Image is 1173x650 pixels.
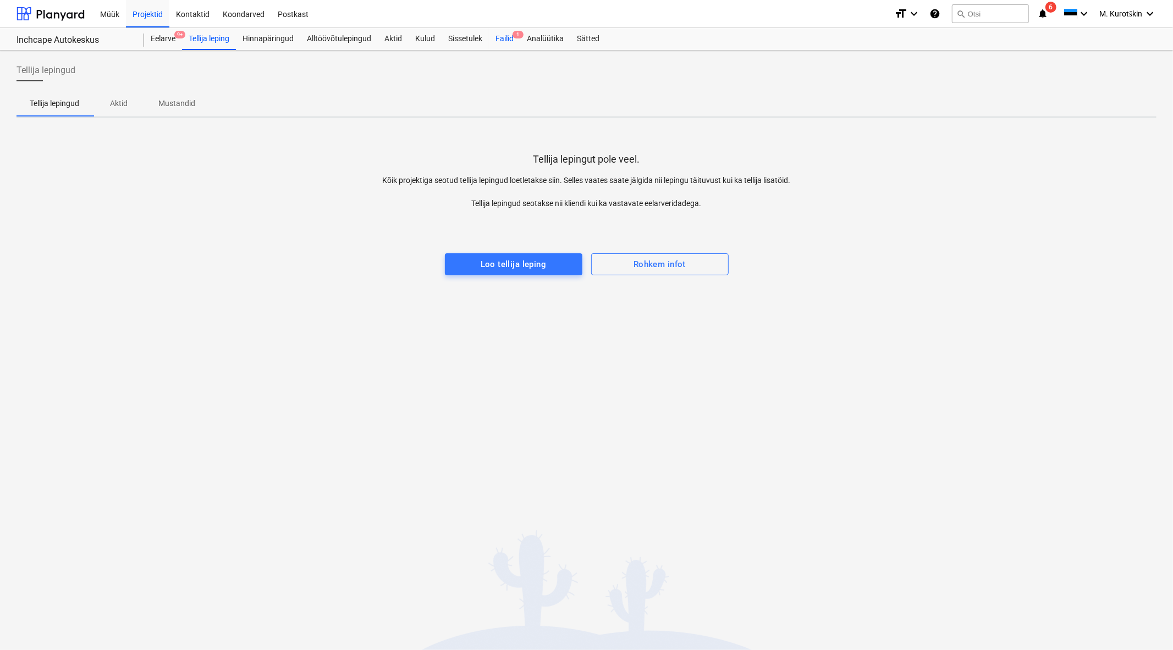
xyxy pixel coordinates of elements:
a: Failid1 [489,28,520,50]
i: notifications [1038,7,1049,20]
a: Analüütika [520,28,570,50]
i: format_size [895,7,908,20]
i: keyboard_arrow_down [908,7,921,20]
span: 1 [513,31,524,38]
span: M. Kurotškin [1100,9,1142,19]
button: Loo tellija leping [445,253,582,275]
a: Aktid [378,28,409,50]
p: Kõik projektiga seotud tellija lepingud loetletakse siin. Selles vaates saate jälgida nii lepingu... [301,175,872,209]
span: search [957,9,966,18]
span: Tellija lepingud [16,64,75,77]
span: 9+ [174,31,185,38]
div: Inchcape Autokeskus [16,35,131,46]
p: Tellija lepingud [30,98,79,109]
div: Rohkem infot [634,257,686,271]
div: Loo tellija leping [481,257,547,271]
p: Aktid [106,98,132,109]
a: Hinnapäringud [236,28,300,50]
a: Eelarve9+ [144,28,182,50]
a: Kulud [409,28,442,50]
i: keyboard_arrow_down [1078,7,1091,20]
div: Failid [489,28,520,50]
button: Rohkem infot [591,253,729,275]
a: Alltöövõtulepingud [300,28,378,50]
span: 6 [1045,2,1056,13]
button: Otsi [952,4,1029,23]
div: Eelarve [144,28,182,50]
i: Abikeskus [930,7,941,20]
a: Tellija leping [182,28,236,50]
a: Sätted [570,28,606,50]
p: Mustandid [158,98,195,109]
a: Sissetulek [442,28,489,50]
i: keyboard_arrow_down [1143,7,1157,20]
p: Tellija lepingut pole veel. [533,153,640,166]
